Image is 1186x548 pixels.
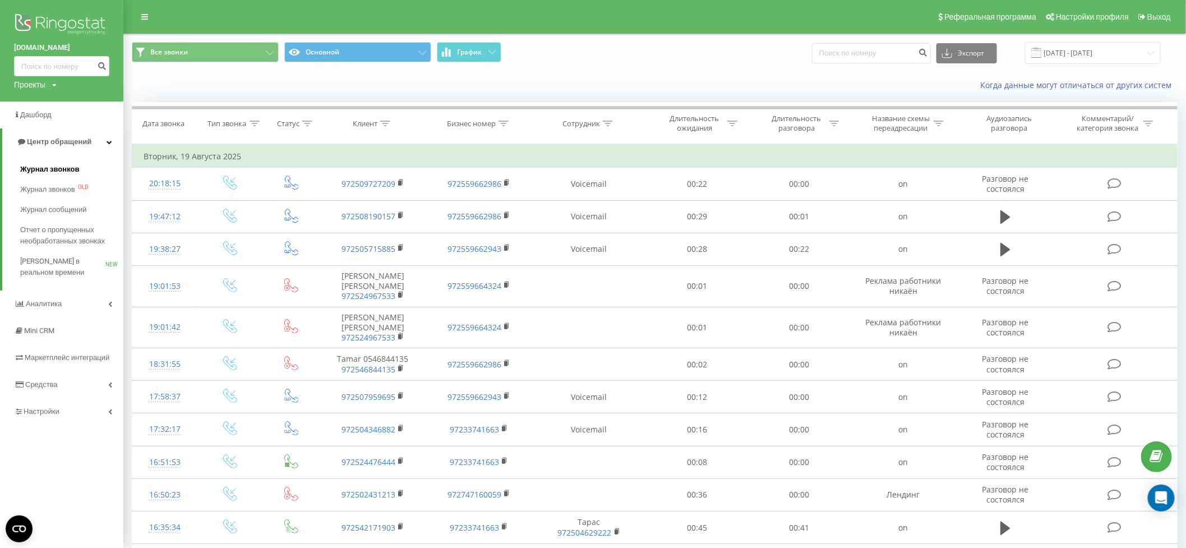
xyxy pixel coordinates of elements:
a: [PERSON_NAME] в реальном времениNEW [20,251,123,283]
td: 00:00 [749,168,851,200]
td: Voicemail [532,168,647,200]
span: Разговор не состоялся [982,275,1029,296]
div: Комментарий/категория звонка [1075,114,1141,133]
a: 972509727209 [342,178,395,189]
td: on [851,348,957,381]
a: Когда данные могут отличаться от других систем [980,80,1178,90]
span: Разговор не состоялся [982,173,1029,194]
td: 00:22 [647,168,749,200]
input: Поиск по номеру [812,43,931,63]
span: Аналитика [26,300,62,308]
span: Разговор не состоялся [982,317,1029,338]
button: Основной [284,42,431,62]
td: 00:29 [647,200,749,233]
td: 00:22 [749,233,851,265]
span: Разговор не состоялся [982,452,1029,472]
td: 00:02 [647,348,749,381]
div: 16:50:23 [144,484,186,506]
span: Настройки [24,407,59,416]
a: 97233741663 [450,457,499,467]
td: on [851,233,957,265]
div: Сотрудник [562,119,600,128]
span: Все звонки [150,48,188,57]
td: 00:00 [749,307,851,348]
td: 00:01 [647,265,749,307]
td: 00:00 [749,413,851,446]
a: 97233741663 [450,522,499,533]
div: 19:01:53 [144,275,186,297]
td: on [851,168,957,200]
a: 972504629222 [558,527,612,538]
a: 972505715885 [342,243,395,254]
div: Статус [277,119,299,128]
td: Voicemail [532,233,647,265]
div: Проекты [14,79,45,90]
a: 972524476444 [342,457,395,467]
span: Выход [1147,12,1171,21]
a: 972559662986 [447,178,501,189]
span: Разговор не состоялся [982,386,1029,407]
span: Настройки профиля [1056,12,1129,21]
a: 972524967533 [342,332,395,343]
span: [PERSON_NAME] в реальном времени [20,256,105,278]
div: Open Intercom Messenger [1148,485,1175,512]
div: Клиент [353,119,377,128]
a: 97233741663 [450,424,499,435]
div: 20:18:15 [144,173,186,195]
td: on [851,446,957,478]
td: 00:28 [647,233,749,265]
a: 972559662943 [447,392,501,402]
td: Реклама работники никаён [851,307,957,348]
span: Разговор не состоялся [982,419,1029,440]
td: on [851,200,957,233]
a: Центр обращений [2,128,123,155]
a: 972504346882 [342,424,395,435]
a: 972524967533 [342,291,395,301]
div: 18:31:55 [144,353,186,375]
td: 00:01 [749,200,851,233]
td: 00:16 [647,413,749,446]
span: Разговор не состоялся [982,484,1029,505]
span: Mini CRM [24,326,54,335]
td: Лендинг [851,478,957,511]
div: 16:35:34 [144,517,186,538]
button: График [437,42,501,62]
div: Тип звонка [208,119,247,128]
a: 972507959695 [342,392,395,402]
img: Ringostat logo [14,11,109,39]
a: Журнал звонков [20,159,123,179]
a: [DOMAIN_NAME] [14,42,109,53]
div: 19:01:42 [144,316,186,338]
td: Voicemail [532,413,647,446]
a: 972502431213 [342,489,395,500]
span: Разговор не состоялся [982,353,1029,374]
a: Журнал звонковOLD [20,179,123,200]
div: Бизнес номер [447,119,496,128]
a: Журнал сообщений [20,200,123,220]
a: 972546844135 [342,364,395,375]
span: Маркетплейс интеграций [25,353,109,362]
span: Средства [25,380,58,389]
td: [PERSON_NAME] [PERSON_NAME] [320,307,426,348]
td: Tamar 0546844135 [320,348,426,381]
span: График [458,48,482,56]
td: 00:00 [749,381,851,413]
td: 00:45 [647,512,749,544]
td: Вторник, 19 Августа 2025 [132,145,1178,168]
div: 19:38:27 [144,238,186,260]
a: Отчет о пропущенных необработанных звонках [20,220,123,251]
div: Название схемы переадресации [871,114,931,133]
td: on [851,512,957,544]
td: on [851,413,957,446]
td: 00:36 [647,478,749,511]
input: Поиск по номеру [14,56,109,76]
td: Тарас [532,512,647,544]
span: Журнал звонков [20,184,75,195]
td: on [851,381,957,413]
div: 17:58:37 [144,386,186,408]
a: 972559662986 [447,211,501,222]
a: 972542171903 [342,522,395,533]
td: Реклама работники никаён [851,265,957,307]
td: 00:12 [647,381,749,413]
div: Длительность ожидания [664,114,724,133]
